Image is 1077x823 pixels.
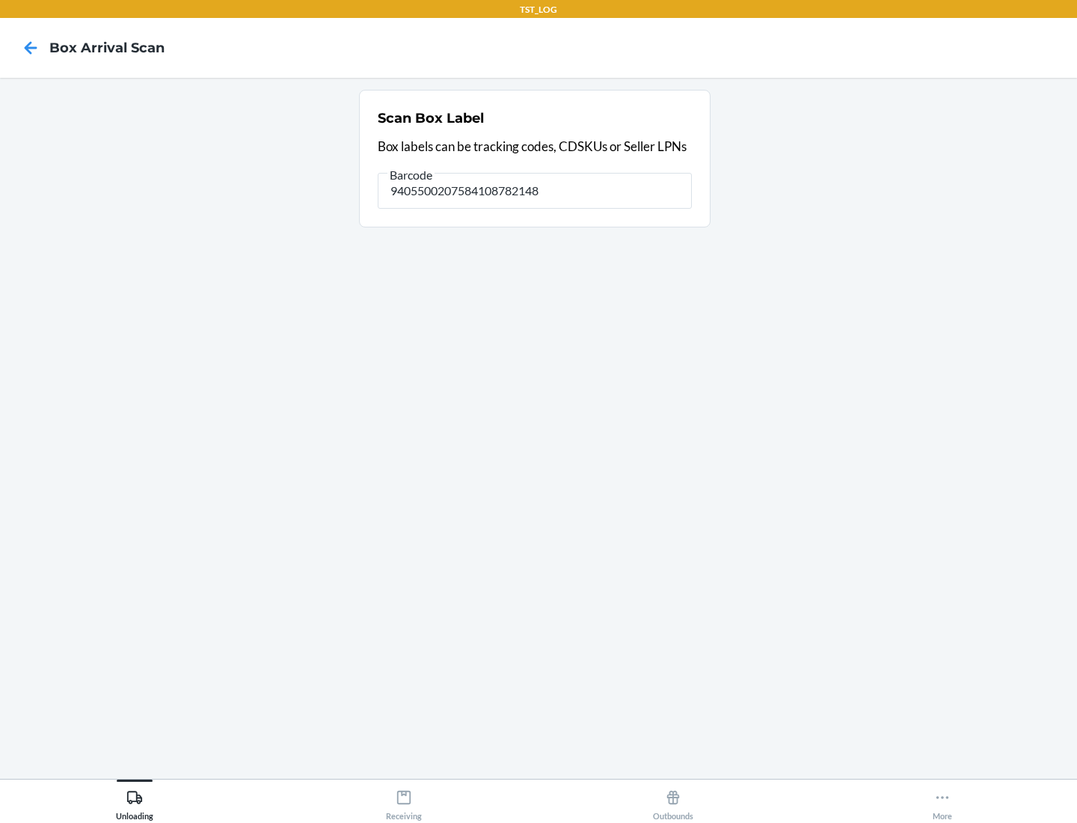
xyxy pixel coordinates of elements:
[49,38,165,58] h4: Box Arrival Scan
[653,783,693,821] div: Outbounds
[538,780,808,821] button: Outbounds
[387,168,435,183] span: Barcode
[808,780,1077,821] button: More
[116,783,153,821] div: Unloading
[933,783,952,821] div: More
[520,3,557,16] p: TST_LOG
[378,108,484,128] h2: Scan Box Label
[269,780,538,821] button: Receiving
[386,783,422,821] div: Receiving
[378,173,692,209] input: Barcode
[378,137,692,156] p: Box labels can be tracking codes, CDSKUs or Seller LPNs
